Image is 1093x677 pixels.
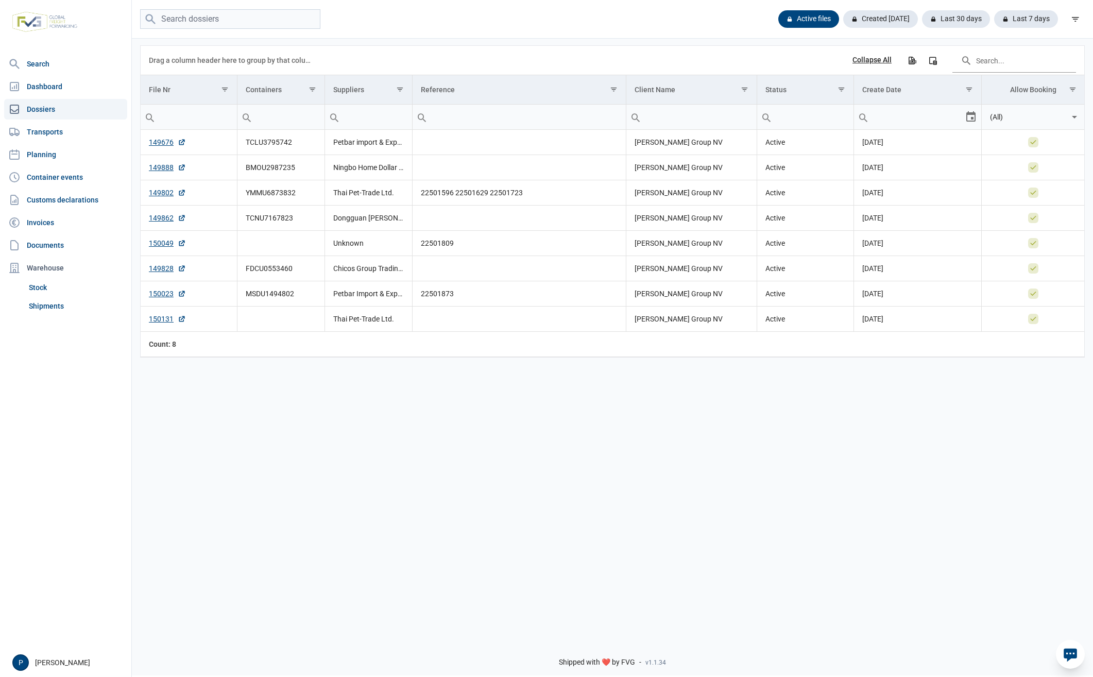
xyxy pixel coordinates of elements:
[413,105,625,129] input: Filter cell
[757,281,853,307] td: Active
[149,263,186,274] a: 149828
[924,51,942,70] div: Column Chooser
[325,206,413,231] td: Dongguan [PERSON_NAME] Company Limited
[325,155,413,180] td: Ningbo Home Dollar Imp. & Exp. Corp.
[140,9,320,29] input: Search dossiers
[149,289,186,299] a: 150023
[4,235,127,256] a: Documents
[4,258,127,278] div: Warehouse
[626,281,757,307] td: [PERSON_NAME] Group NV
[149,314,186,324] a: 150131
[982,105,1085,130] td: Filter cell
[559,658,635,667] span: Shipped with ❤️ by FVG
[325,75,413,105] td: Column Suppliers
[965,105,977,129] div: Select
[237,105,256,129] div: Search box
[237,105,325,130] td: Filter cell
[325,105,412,129] input: Filter cell
[862,138,883,146] span: [DATE]
[862,189,883,197] span: [DATE]
[421,86,455,94] div: Reference
[610,86,618,93] span: Show filter options for column 'Reference'
[757,231,853,256] td: Active
[4,212,127,233] a: Invoices
[237,206,325,231] td: TCNU7167823
[413,180,626,206] td: 22501596 22501629 22501723
[645,658,666,667] span: v1.1.34
[852,56,892,65] div: Collapse All
[626,206,757,231] td: [PERSON_NAME] Group NV
[149,52,314,69] div: Drag a column header here to group by that column
[12,654,29,671] button: P
[982,105,1068,129] input: Filter cell
[757,105,853,129] input: Filter cell
[325,281,413,307] td: Petbar Import & Export Co., Ltd.
[952,48,1076,73] input: Search in the data grid
[141,105,237,130] td: Filter cell
[4,99,127,120] a: Dossiers
[221,86,229,93] span: Show filter options for column 'File Nr'
[325,231,413,256] td: Unknown
[757,75,853,105] td: Column Status
[141,105,159,129] div: Search box
[4,167,127,188] a: Container events
[141,75,237,105] td: Column File Nr
[862,315,883,323] span: [DATE]
[635,86,675,94] div: Client Name
[838,86,845,93] span: Show filter options for column 'Status'
[1069,86,1077,93] span: Show filter options for column 'Allow Booking'
[757,155,853,180] td: Active
[843,10,918,28] div: Created [DATE]
[4,144,127,165] a: Planning
[4,76,127,97] a: Dashboard
[333,86,364,94] div: Suppliers
[854,105,982,130] td: Filter cell
[12,654,125,671] div: [PERSON_NAME]
[25,278,127,297] a: Stock
[757,206,853,231] td: Active
[237,155,325,180] td: BMOU2987235
[325,105,413,130] td: Filter cell
[862,264,883,273] span: [DATE]
[149,137,186,147] a: 149676
[413,231,626,256] td: 22501809
[626,105,757,130] td: Filter cell
[237,180,325,206] td: YMMU6873832
[149,188,186,198] a: 149802
[626,75,757,105] td: Column Client Name
[626,180,757,206] td: [PERSON_NAME] Group NV
[149,339,229,349] div: File Nr Count: 8
[626,130,757,155] td: [PERSON_NAME] Group NV
[1010,86,1056,94] div: Allow Booking
[757,105,853,130] td: Filter cell
[922,10,990,28] div: Last 30 days
[149,238,186,248] a: 150049
[149,46,1076,75] div: Data grid toolbar
[626,307,757,332] td: [PERSON_NAME] Group NV
[8,8,81,36] img: FVG - Global freight forwarding
[854,105,965,129] input: Filter cell
[141,105,237,129] input: Filter cell
[1066,10,1085,28] div: filter
[862,239,883,247] span: [DATE]
[413,75,626,105] td: Column Reference
[757,180,853,206] td: Active
[237,281,325,307] td: MSDU1494802
[149,162,186,173] a: 149888
[396,86,404,93] span: Show filter options for column 'Suppliers'
[982,75,1085,105] td: Column Allow Booking
[626,105,757,129] input: Filter cell
[862,214,883,222] span: [DATE]
[325,105,344,129] div: Search box
[4,122,127,142] a: Transports
[639,658,641,667] span: -
[4,190,127,210] a: Customs declarations
[862,290,883,298] span: [DATE]
[741,86,748,93] span: Show filter options for column 'Client Name'
[413,105,431,129] div: Search box
[626,256,757,281] td: [PERSON_NAME] Group NV
[1068,105,1081,129] div: Select
[902,51,921,70] div: Export all data to Excel
[765,86,787,94] div: Status
[965,86,973,93] span: Show filter options for column 'Create Date'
